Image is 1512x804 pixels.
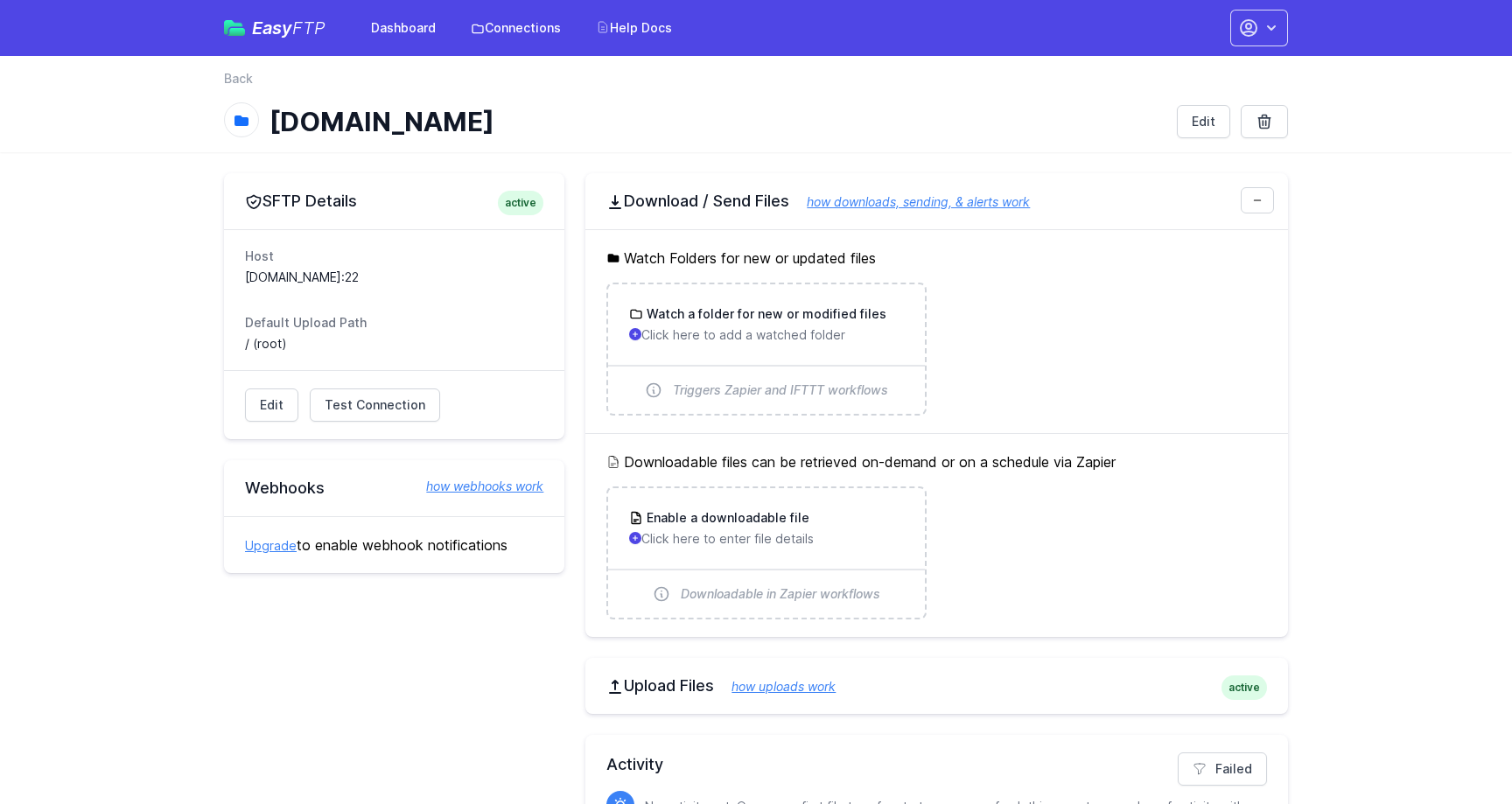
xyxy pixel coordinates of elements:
[681,585,880,603] span: Downloadable in Zapier workflows
[498,191,543,215] span: active
[245,388,298,422] a: Edit
[252,19,325,37] span: Easy
[409,478,543,495] a: how webhooks work
[325,396,425,414] span: Test Connection
[673,381,888,399] span: Triggers Zapier and IFTTT workflows
[643,509,809,527] h3: Enable a downloadable file
[606,675,1267,696] h2: Upload Files
[224,19,325,37] a: EasyFTP
[606,451,1267,472] h5: Downloadable files can be retrieved on-demand or on a schedule via Zapier
[1221,675,1267,700] span: active
[310,388,440,422] a: Test Connection
[643,305,886,323] h3: Watch a folder for new or modified files
[269,106,1163,137] h1: [DOMAIN_NAME]
[245,269,543,286] dd: [DOMAIN_NAME]:22
[245,248,543,265] dt: Host
[606,248,1267,269] h5: Watch Folders for new or updated files
[629,326,903,344] p: Click here to add a watched folder
[224,70,1288,98] nav: Breadcrumb
[714,679,836,694] a: how uploads work
[224,20,245,36] img: easyftp_logo.png
[789,194,1030,209] a: how downloads, sending, & alerts work
[245,191,543,212] h2: SFTP Details
[460,12,571,44] a: Connections
[606,191,1267,212] h2: Download / Send Files
[1178,752,1267,786] a: Failed
[245,478,543,499] h2: Webhooks
[608,488,924,618] a: Enable a downloadable file Click here to enter file details Downloadable in Zapier workflows
[585,12,682,44] a: Help Docs
[608,284,924,414] a: Watch a folder for new or modified files Click here to add a watched folder Triggers Zapier and I...
[629,530,903,548] p: Click here to enter file details
[224,516,564,573] div: to enable webhook notifications
[224,70,253,87] a: Back
[245,314,543,332] dt: Default Upload Path
[245,335,543,353] dd: / (root)
[245,538,297,553] a: Upgrade
[606,752,1267,777] h2: Activity
[1177,105,1230,138] a: Edit
[360,12,446,44] a: Dashboard
[292,17,325,38] span: FTP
